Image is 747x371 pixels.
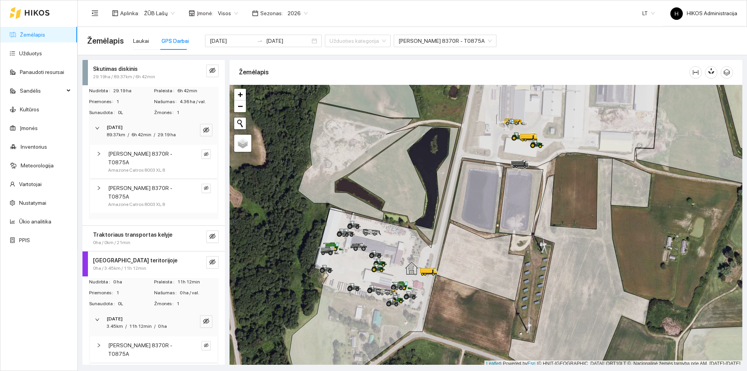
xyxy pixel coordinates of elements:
[19,50,42,56] a: Užduotys
[21,162,54,169] a: Meteorologija
[113,278,153,286] span: 0 ha
[90,145,217,179] div: [PERSON_NAME] 8370R - T0875AAmazone Catros 8003 XL 8eye-invisible
[177,278,218,286] span: 11h 12min
[197,9,213,18] span: Įmonė :
[209,233,216,241] span: eye-invisible
[93,232,172,238] strong: Traktoriaus transportas kelyje
[93,73,155,81] span: 29.19ha / 89.37km / 6h 42min
[204,343,209,348] span: eye-invisible
[266,37,310,45] input: Pabaigos data
[154,278,177,286] span: Praleista
[107,316,123,322] strong: [DATE]
[19,200,46,206] a: Nustatymai
[96,151,101,156] span: right
[154,132,155,137] span: /
[154,109,177,116] span: Žmonės
[154,98,180,105] span: Našumas
[20,32,45,38] a: Žemėlapis
[20,106,39,113] a: Kultūros
[252,10,258,16] span: calendar
[19,237,30,243] a: PPIS
[125,324,127,329] span: /
[113,87,153,95] span: 29.19 ha
[20,69,64,75] a: Panaudoti resursai
[642,7,655,19] span: LT
[180,98,218,105] span: 4.36 ha / val.
[87,35,124,47] span: Žemėlapis
[257,38,263,44] span: to
[93,239,130,246] span: 0ha / 0km / 21min
[180,289,218,297] span: 0 ha / val.
[206,230,219,243] button: eye-invisible
[484,360,742,367] div: | Powered by © HNIT-[GEOGRAPHIC_DATA]; ORT10LT ©, Nacionalinė žemės tarnyba prie AM, [DATE]-[DATE]
[95,317,100,322] span: right
[108,341,186,358] span: [PERSON_NAME] 8370R - T0875A
[144,7,175,19] span: ŽŪB Lašų
[218,7,238,19] span: Visos
[210,37,254,45] input: Pradžios data
[120,9,139,18] span: Aplinka :
[89,98,116,105] span: Priemonės
[19,181,42,187] a: Vartotojai
[204,152,209,157] span: eye-invisible
[89,278,113,286] span: Nudirbta
[238,101,243,111] span: −
[20,83,64,98] span: Sandėlis
[96,186,101,190] span: right
[112,10,118,16] span: layout
[203,127,209,134] span: eye-invisible
[209,259,216,266] span: eye-invisible
[82,251,225,277] div: [GEOGRAPHIC_DATA] teritorijoje0ha / 3.45km / 11h 12mineye-invisible
[107,125,123,130] strong: [DATE]
[234,89,246,100] a: Zoom in
[108,184,186,201] span: [PERSON_NAME] 8370R - T0875A
[202,341,211,350] button: eye-invisible
[129,324,152,329] span: 11h 12min
[202,149,211,159] button: eye-invisible
[89,289,116,297] span: Priemonės
[93,257,177,264] strong: [GEOGRAPHIC_DATA] teritorijoje
[288,7,308,19] span: 2026
[209,67,216,75] span: eye-invisible
[189,10,195,16] span: shop
[200,124,212,136] button: eye-invisible
[116,98,153,105] span: 1
[89,87,113,95] span: Nudirbta
[93,265,146,272] span: 0ha / 3.45km / 11h 12min
[200,315,212,328] button: eye-invisible
[118,109,153,116] span: 0L
[238,90,243,99] span: +
[132,132,151,137] span: 6h 42min
[154,324,156,329] span: /
[118,300,153,308] span: 0L
[260,9,283,18] span: Sezonas :
[202,184,211,193] button: eye-invisible
[107,132,125,137] span: 89.37km
[91,10,98,17] span: menu-fold
[93,66,138,72] strong: Skutimas diskinis
[154,289,180,297] span: Našumas
[234,135,251,152] a: Layers
[177,87,218,95] span: 6h 42min
[234,118,246,129] button: Initiate a new search
[234,100,246,112] a: Zoom out
[95,126,100,130] span: right
[108,149,186,167] span: [PERSON_NAME] 8370R - T0875A
[19,218,51,225] a: Ūkio analitika
[161,37,189,45] div: GPS Darbai
[96,343,101,348] span: right
[89,119,219,143] div: [DATE]89.37km/6h 42min/29.19 haeye-invisible
[116,289,153,297] span: 1
[90,336,217,363] div: [PERSON_NAME] 8370R - T0875Aeye-invisible
[89,109,118,116] span: Sunaudota
[675,7,679,20] span: H
[239,61,689,83] div: Žemėlapis
[89,311,219,335] div: [DATE]3.45km/11h 12min/0 haeye-invisible
[690,69,701,76] span: column-width
[89,300,118,308] span: Sunaudota
[177,300,218,308] span: 1
[154,87,177,95] span: Praleista
[177,109,218,116] span: 1
[154,300,177,308] span: Žmonės
[87,5,103,21] button: menu-fold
